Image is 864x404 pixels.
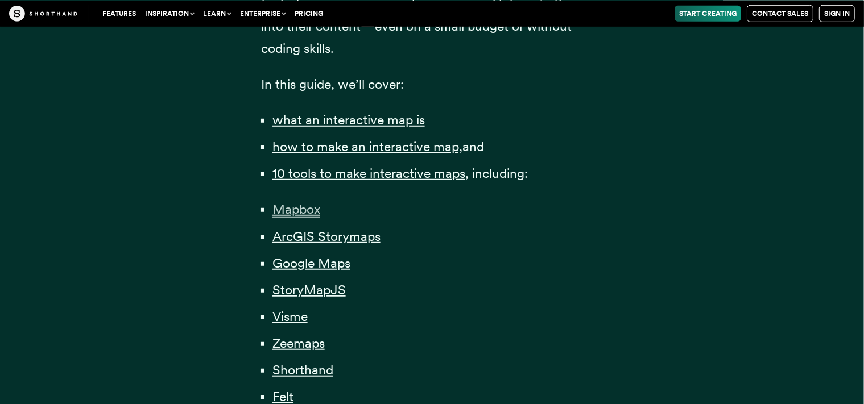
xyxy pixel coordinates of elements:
a: Sign in [819,5,855,22]
a: Shorthand [272,361,333,377]
a: Felt [272,388,293,404]
span: and [462,138,484,154]
a: Pricing [290,5,328,21]
button: Inspiration [140,5,199,21]
a: 10 tools to make interactive maps [272,165,465,181]
button: Enterprise [235,5,290,21]
img: The Craft [9,5,77,21]
a: how to make an interactive map, [272,138,462,154]
span: , including: [465,165,528,181]
span: In this guide, we’ll cover: [262,76,404,91]
button: Learn [199,5,235,21]
a: Contact Sales [747,5,813,22]
a: ArcGIS Storymaps [272,228,381,244]
a: Zeemaps [272,335,325,351]
a: Mapbox [272,201,320,216]
a: Visme [272,308,308,324]
a: StoryMapJS [272,281,346,297]
a: Google Maps [272,255,350,270]
a: Start Creating [675,5,741,21]
a: what an interactive map is [272,111,425,127]
a: Features [98,5,140,21]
